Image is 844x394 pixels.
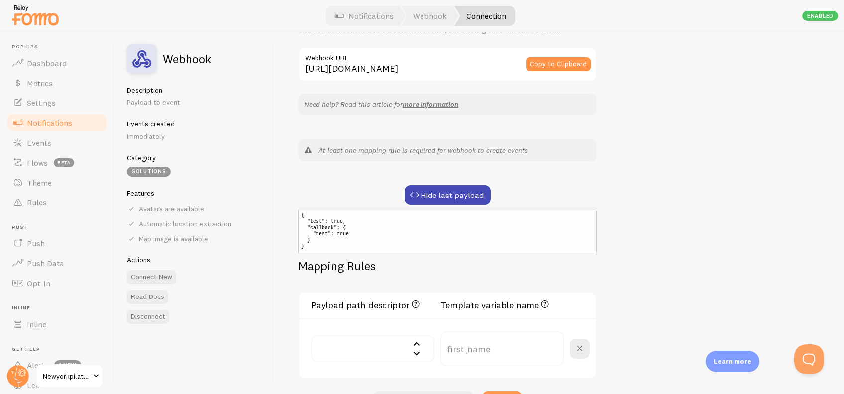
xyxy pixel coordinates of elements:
div: Automatic location extraction [127,219,262,228]
span: Push [27,238,45,248]
p: Immediately [127,131,262,141]
a: Flows beta [6,153,108,173]
div: Avatars are available [127,204,262,213]
span: Settings [27,98,56,108]
a: Inline [6,314,108,334]
span: Rules [27,197,47,207]
a: Opt-In [6,273,108,293]
a: Settings [6,93,108,113]
p: Payload to event [127,98,262,107]
button: Disconnect [127,310,169,324]
a: Push [6,233,108,253]
span: Dashboard [27,58,67,68]
a: Notifications [6,113,108,133]
h2: Mapping Rules [298,258,376,274]
span: Opt-In [27,278,50,288]
a: Metrics [6,73,108,93]
h5: Events created [127,119,262,128]
h5: Description [127,86,262,95]
img: fomo-relay-logo-orange.svg [10,2,60,28]
a: Read Docs [127,290,168,304]
em: At least one mapping rule is required for webhook to create events [318,146,528,155]
span: Events [27,138,51,148]
iframe: Help Scout Beacon - Open [794,344,824,374]
a: Alerts 1 new [6,355,108,375]
input: first_name [440,331,564,366]
label: Webhook URL [298,47,597,64]
span: Newyorkpilates [43,370,90,382]
button: Connect New [127,270,176,284]
div: Learn more [706,351,759,372]
h5: Features [127,189,262,197]
h5: Category [127,153,262,162]
button: Copy to Clipboard [526,57,591,71]
a: Theme [6,173,108,193]
p: Learn more [714,357,751,366]
span: Inline [12,305,108,311]
a: Rules [6,193,108,212]
span: 1 new [54,360,81,370]
a: Dashboard [6,53,108,73]
span: Notifications [27,118,72,128]
p: Need help? Read this article for [304,99,591,109]
span: Pop-ups [12,44,108,50]
a: Events [6,133,108,153]
span: beta [54,158,74,167]
h2: Webhook [163,53,211,65]
span: Push [12,224,108,231]
h5: Actions [127,255,262,264]
h3: Template variable name [440,298,551,311]
span: Push Data [27,258,64,268]
img: fomo_icons_custom_webhook.svg [127,44,157,74]
span: Alerts [27,360,48,370]
a: more information [403,100,458,109]
button: Hide last payload [405,185,491,205]
span: Metrics [27,78,53,88]
div: Map image is available [127,234,262,243]
span: Inline [27,319,46,329]
pre: { "test": true, "callback": { "test": true } } [298,210,597,253]
span: Flows [27,158,48,168]
div: Solutions [127,167,171,177]
h3: Payload path descriptor [311,298,434,311]
span: Get Help [12,346,108,353]
a: Push Data [6,253,108,273]
a: Newyorkpilates [36,364,103,388]
span: Theme [27,178,52,188]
